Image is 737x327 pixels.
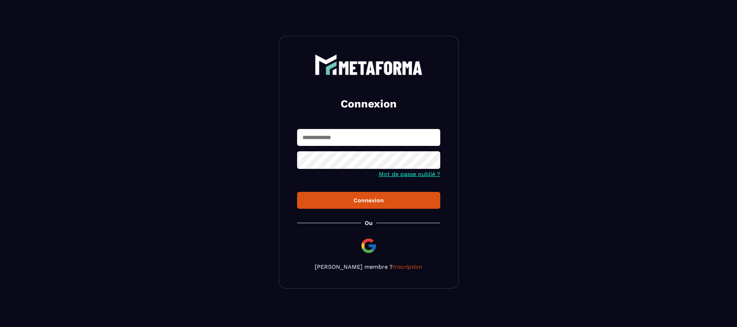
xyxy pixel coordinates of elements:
a: Inscription [393,263,422,270]
a: Mot de passe oublié ? [379,171,440,178]
img: logo [315,54,423,75]
p: [PERSON_NAME] membre ? [297,263,440,270]
img: google [360,237,377,254]
p: Ou [365,220,373,226]
div: Connexion [303,197,435,204]
button: Connexion [297,192,440,209]
h2: Connexion [306,97,432,111]
a: logo [297,54,440,75]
